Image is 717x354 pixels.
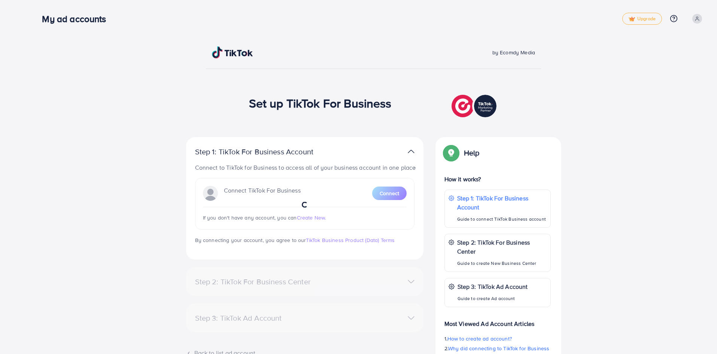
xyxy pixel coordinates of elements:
h3: My ad accounts [42,13,112,24]
p: Guide to connect TikTok Business account [457,215,547,224]
span: Upgrade [629,16,656,22]
img: TikTok partner [408,146,414,157]
img: Popup guide [444,146,458,160]
p: Guide to create New Business Center [457,259,547,268]
p: 1. [444,334,551,343]
p: Most Viewed Ad Account Articles [444,313,551,328]
img: TikTok partner [452,93,498,119]
span: How to create ad account? [447,335,512,342]
p: Step 1: TikTok For Business Account [457,194,547,212]
a: tickUpgrade [622,13,662,25]
img: tick [629,16,635,22]
p: Step 1: TikTok For Business Account [195,147,337,156]
p: How it works? [444,175,551,184]
p: Step 3: TikTok Ad Account [458,282,528,291]
p: Step 2: TikTok For Business Center [457,238,547,256]
h1: Set up TikTok For Business [249,96,392,110]
img: TikTok [212,46,253,58]
span: by Ecomdy Media [492,49,535,56]
p: Help [464,148,480,157]
p: Guide to create Ad account [458,294,528,303]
